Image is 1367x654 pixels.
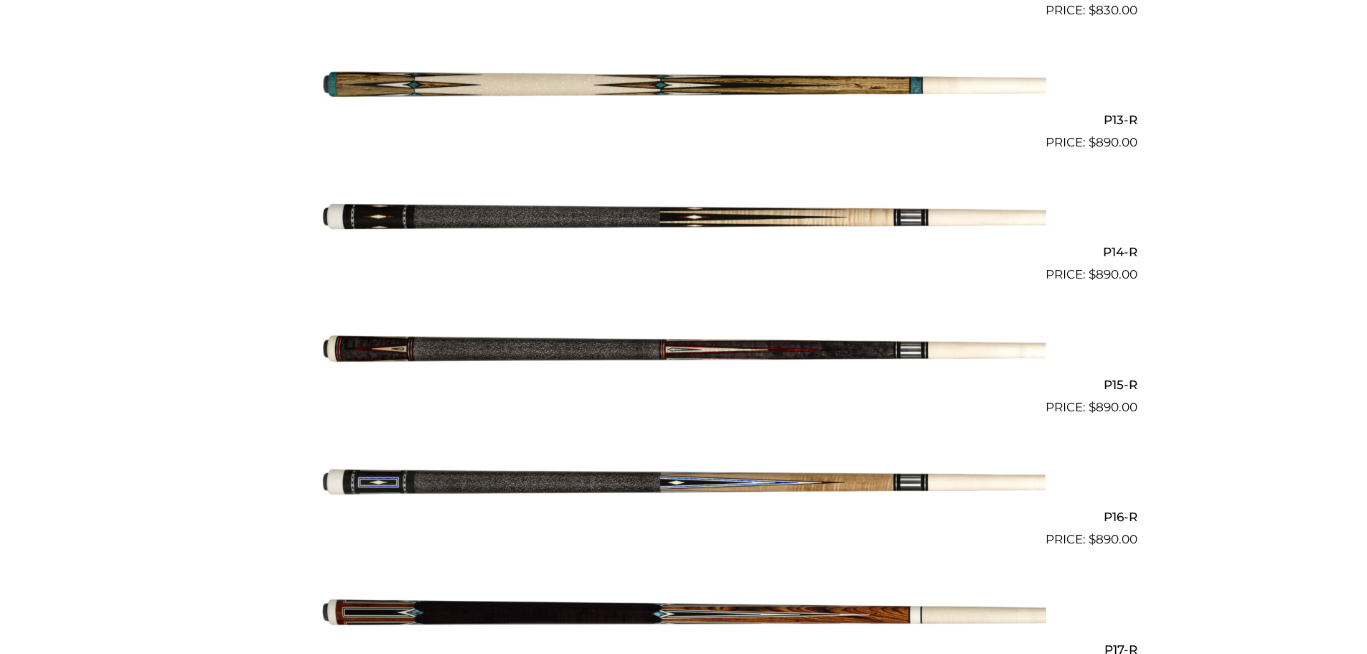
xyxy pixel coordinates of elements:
[1089,400,1137,414] bdi: 890.00
[1089,267,1137,281] bdi: 890.00
[1089,532,1096,546] span: $
[1089,400,1096,414] span: $
[230,107,1137,134] h2: P13-R
[1089,3,1096,17] span: $
[230,239,1137,266] h2: P14-R
[321,290,1046,411] img: P15-R
[230,371,1137,398] h2: P15-R
[230,423,1137,549] a: P16-R $890.00
[230,504,1137,531] h2: P16-R
[321,26,1046,146] img: P13-R
[230,158,1137,284] a: P14-R $890.00
[1089,532,1137,546] bdi: 890.00
[230,26,1137,152] a: P13-R $890.00
[321,423,1046,543] img: P16-R
[321,158,1046,279] img: P14-R
[1089,135,1137,149] bdi: 890.00
[230,290,1137,416] a: P15-R $890.00
[1089,267,1096,281] span: $
[1089,3,1137,17] bdi: 830.00
[1089,135,1096,149] span: $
